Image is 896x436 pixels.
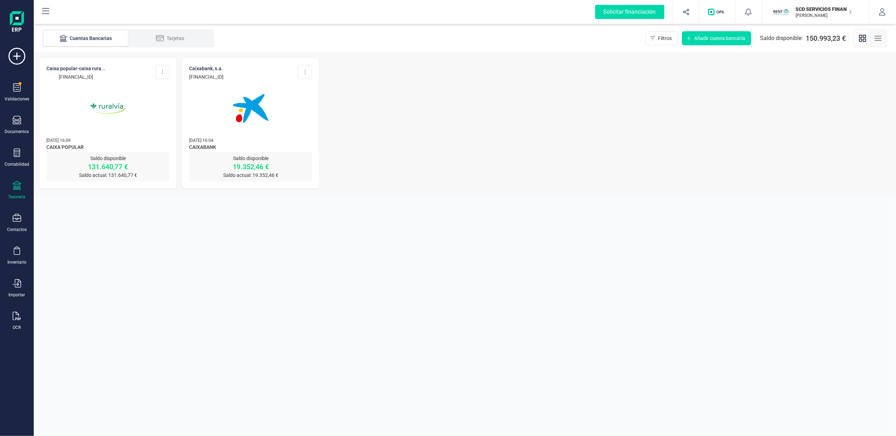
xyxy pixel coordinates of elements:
[46,138,71,143] span: [DATE] 16:09
[771,1,860,23] button: SCSCD SERVICIOS FINANCIEROS SL[PERSON_NAME]
[796,6,852,13] p: SCD SERVICIOS FINANCIEROS SL
[796,13,852,18] p: [PERSON_NAME]
[189,155,312,162] p: Saldo disponible
[58,35,114,42] div: Cuentas Bancarias
[595,5,664,19] div: Solicitar financiación
[189,73,224,80] p: [FINANCIAL_ID]
[189,162,312,172] p: 19.352,46 €
[189,65,224,72] p: CAIXABANK, S.A.
[587,1,673,23] button: Solicitar financiación
[189,144,312,152] span: CAIXABANK
[46,73,105,80] p: [FINANCIAL_ID]
[5,96,29,102] div: Validaciones
[13,325,21,330] div: OCR
[7,227,27,232] div: Contactos
[704,1,731,23] button: Logo de OPS
[46,65,105,72] p: CAIXA POPULAR-CAIXA RURA...
[806,33,846,43] span: 150.993,23 €
[7,259,26,265] div: Inventario
[5,161,29,167] div: Contabilidad
[189,138,213,143] span: [DATE] 16:04
[142,35,198,42] div: Tarjetas
[658,35,672,42] span: Filtros
[46,172,169,179] p: Saldo actual: 131.640,77 €
[708,8,727,15] img: Logo de OPS
[46,144,169,152] span: CAIXA POPULAR
[46,162,169,172] p: 131.640,77 €
[646,31,678,45] button: Filtros
[682,31,751,45] button: Añadir cuenta bancaria
[46,155,169,162] p: Saldo disponible
[189,172,312,179] p: Saldo actual: 19.352,46 €
[9,292,25,298] div: Importar
[773,4,789,20] img: SC
[5,129,29,134] div: Documentos
[694,35,745,42] span: Añadir cuenta bancaria
[10,11,24,34] img: Logo Finanedi
[8,194,26,200] div: Tesorería
[760,34,803,42] span: Saldo disponible:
